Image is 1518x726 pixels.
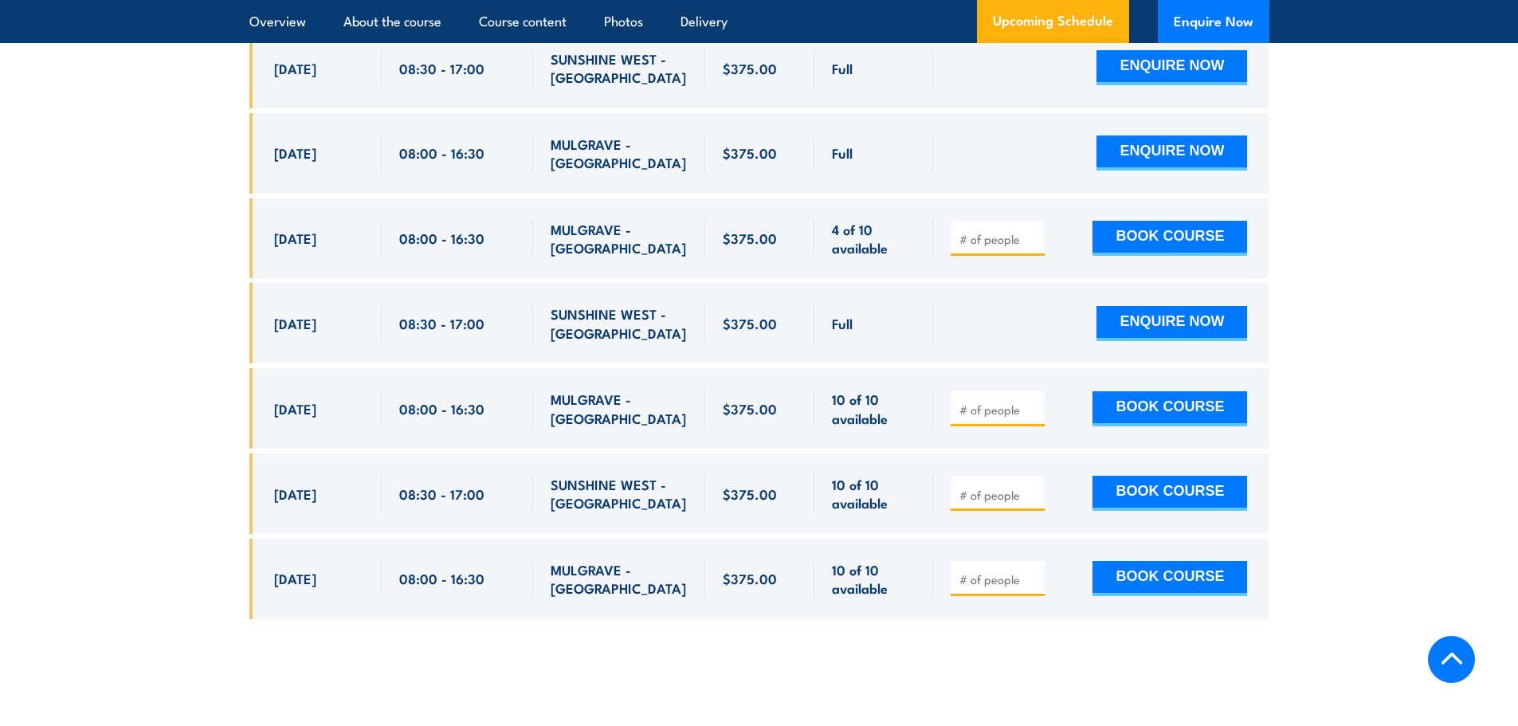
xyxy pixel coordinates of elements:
[723,399,777,418] span: $375.00
[723,143,777,162] span: $375.00
[1092,561,1247,596] button: BOOK COURSE
[551,135,688,172] span: MULGRAVE - [GEOGRAPHIC_DATA]
[1096,306,1247,341] button: ENQUIRE NOW
[551,49,688,87] span: SUNSHINE WEST - [GEOGRAPHIC_DATA]
[274,229,316,247] span: [DATE]
[399,314,484,332] span: 08:30 - 17:00
[832,59,853,77] span: Full
[399,399,484,418] span: 08:00 - 16:30
[399,229,484,247] span: 08:00 - 16:30
[1096,135,1247,171] button: ENQUIRE NOW
[832,220,916,257] span: 4 of 10 available
[274,143,316,162] span: [DATE]
[959,487,1039,503] input: # of people
[551,304,688,342] span: SUNSHINE WEST - [GEOGRAPHIC_DATA]
[1092,221,1247,256] button: BOOK COURSE
[274,314,316,332] span: [DATE]
[959,402,1039,418] input: # of people
[832,314,853,332] span: Full
[723,314,777,332] span: $375.00
[723,485,777,503] span: $375.00
[274,569,316,587] span: [DATE]
[723,569,777,587] span: $375.00
[1092,476,1247,511] button: BOOK COURSE
[1092,391,1247,426] button: BOOK COURSE
[399,59,484,77] span: 08:30 - 17:00
[274,59,316,77] span: [DATE]
[959,231,1039,247] input: # of people
[399,143,484,162] span: 08:00 - 16:30
[551,390,688,427] span: MULGRAVE - [GEOGRAPHIC_DATA]
[832,475,916,512] span: 10 of 10 available
[551,220,688,257] span: MULGRAVE - [GEOGRAPHIC_DATA]
[832,143,853,162] span: Full
[551,560,688,598] span: MULGRAVE - [GEOGRAPHIC_DATA]
[723,59,777,77] span: $375.00
[274,399,316,418] span: [DATE]
[1096,50,1247,85] button: ENQUIRE NOW
[959,571,1039,587] input: # of people
[274,485,316,503] span: [DATE]
[723,229,777,247] span: $375.00
[399,485,484,503] span: 08:30 - 17:00
[399,569,484,587] span: 08:00 - 16:30
[832,390,916,427] span: 10 of 10 available
[551,475,688,512] span: SUNSHINE WEST - [GEOGRAPHIC_DATA]
[832,560,916,598] span: 10 of 10 available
